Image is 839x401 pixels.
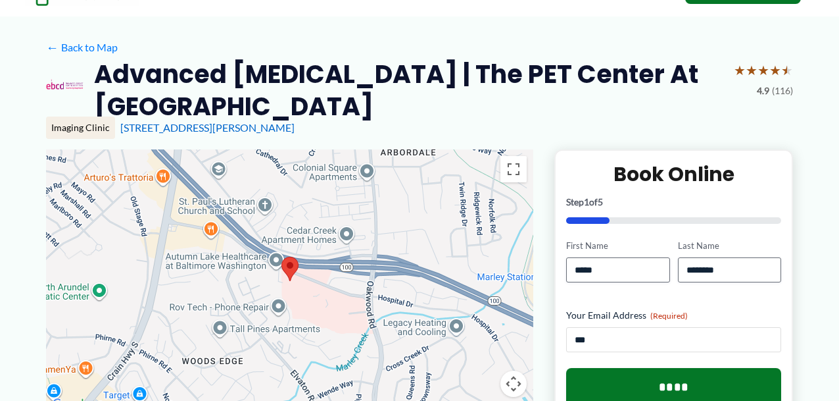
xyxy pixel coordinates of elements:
span: ← [46,41,59,53]
span: ★ [734,58,746,82]
span: ★ [757,58,769,82]
h2: Book Online [566,161,781,187]
span: (Required) [650,311,688,321]
a: ←Back to Map [46,38,118,57]
span: 4.9 [757,82,769,99]
div: Imaging Clinic [46,117,115,139]
label: Your Email Address [566,309,781,322]
span: 1 [584,196,589,207]
button: Map camera controls [500,371,527,397]
label: Last Name [678,240,781,252]
span: (116) [772,82,793,99]
a: [STREET_ADDRESS][PERSON_NAME] [120,121,295,134]
span: 5 [598,196,603,207]
label: First Name [566,240,669,252]
span: ★ [746,58,757,82]
button: Toggle fullscreen view [500,156,527,182]
h2: Advanced [MEDICAL_DATA] | The PET Center at [GEOGRAPHIC_DATA] [94,58,723,123]
span: ★ [781,58,793,82]
p: Step of [566,198,781,207]
span: ★ [769,58,781,82]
